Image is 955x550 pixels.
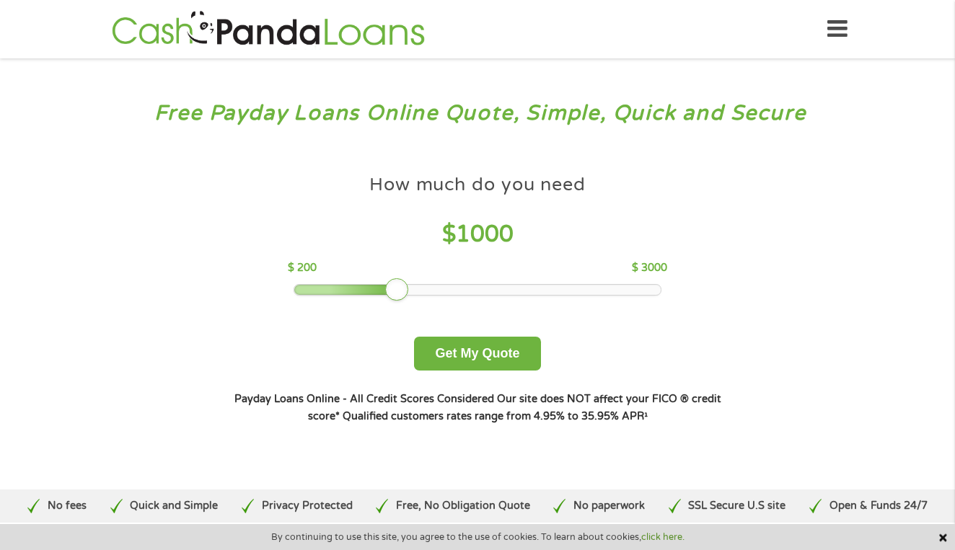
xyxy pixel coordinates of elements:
p: Quick and Simple [130,498,218,514]
p: Open & Funds 24/7 [829,498,928,514]
h4: How much do you need [369,173,586,197]
p: No fees [48,498,87,514]
h3: Free Payday Loans Online Quote, Simple, Quick and Secure [42,100,914,127]
p: $ 3000 [632,260,667,276]
strong: Payday Loans Online - All Credit Scores Considered [234,393,494,405]
p: Free, No Obligation Quote [396,498,530,514]
p: Privacy Protected [262,498,353,514]
strong: Qualified customers rates range from 4.95% to 35.95% APR¹ [343,410,648,422]
p: $ 200 [288,260,317,276]
p: No paperwork [573,498,645,514]
a: click here. [641,531,685,543]
button: Get My Quote [414,337,540,371]
h4: $ [288,220,666,249]
span: By continuing to use this site, you agree to the use of cookies. To learn about cookies, [271,532,685,542]
p: SSL Secure U.S site [688,498,785,514]
img: GetLoanNow Logo [107,9,429,50]
strong: Our site does NOT affect your FICO ® credit score* [308,393,721,422]
span: 1000 [456,221,514,248]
